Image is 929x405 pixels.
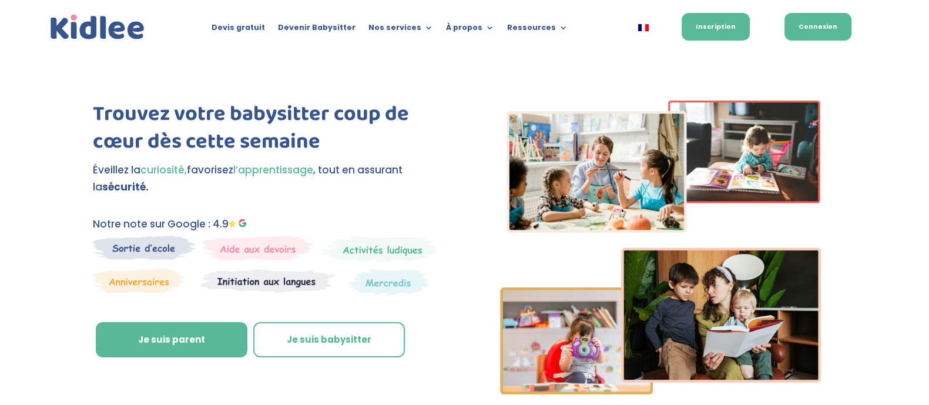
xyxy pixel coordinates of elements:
[278,24,355,36] a: Devenir Babysitter
[233,163,313,177] span: l’apprentissage
[93,101,444,162] h1: Trouvez votre babysitter coup de cœur dès cette semaine
[368,24,433,36] a: Nos services
[93,236,196,260] img: Sortie decole
[203,236,313,260] img: weekends
[48,12,147,43] a: Kidlee Logo
[446,24,494,36] a: À propos
[682,13,750,41] a: Inscription
[93,162,444,196] p: Éveillez la favorisez , tout en assurant la
[321,236,437,263] img: Mercredi
[253,322,405,357] a: Je suis babysitter
[93,269,185,293] img: Anniversaire
[102,180,149,194] strong: sécurité.
[93,216,444,233] p: Notre note sur Google : 4.9
[212,24,265,36] a: Devis gratuit
[200,269,334,293] img: Atelier thematique
[500,101,821,394] img: Imgs-2
[140,163,187,177] span: curiosité,
[349,269,428,296] img: Thematique
[96,322,247,357] a: Je suis parent
[507,24,568,36] a: Ressources
[48,12,147,43] img: logo_kidlee_bleu
[784,13,851,41] a: Connexion
[638,24,649,31] img: Français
